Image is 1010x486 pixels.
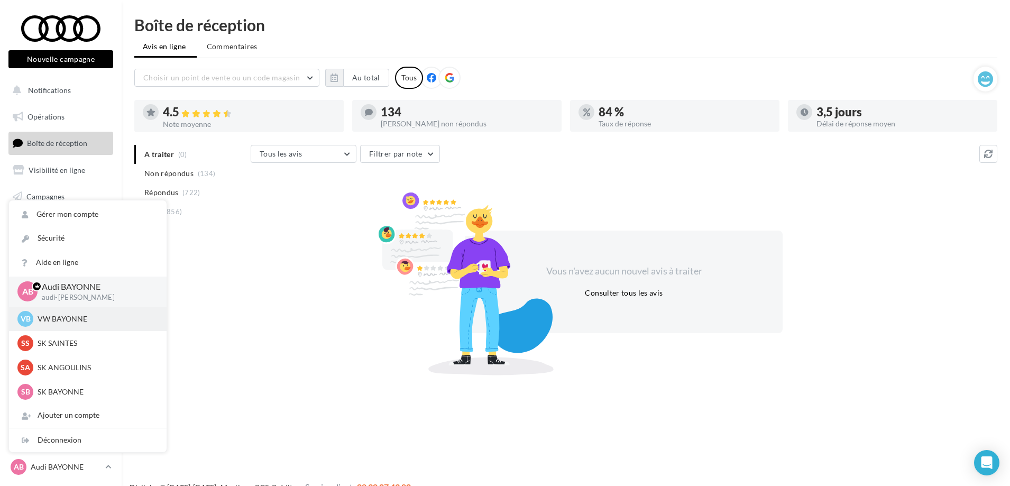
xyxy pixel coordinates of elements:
[144,168,194,179] span: Non répondus
[581,287,667,299] button: Consulter tous les avis
[343,69,389,87] button: Au total
[38,314,154,324] p: VW BAYONNE
[6,79,111,102] button: Notifications
[395,67,423,89] div: Tous
[22,286,33,298] span: AB
[38,387,154,397] p: SK BAYONNE
[251,145,356,163] button: Tous les avis
[381,120,553,127] div: [PERSON_NAME] non répondus
[6,212,115,234] a: Médiathèque
[9,404,167,427] div: Ajouter un compte
[14,462,24,472] span: AB
[599,120,771,127] div: Taux de réponse
[9,226,167,250] a: Sécurité
[260,149,302,158] span: Tous les avis
[29,166,85,175] span: Visibilité en ligne
[31,462,101,472] p: Audi BAYONNE
[164,207,182,216] span: (856)
[42,281,150,293] p: Audi BAYONNE
[38,362,154,373] p: SK ANGOULINS
[42,293,150,302] p: audi-[PERSON_NAME]
[198,169,216,178] span: (134)
[9,428,167,452] div: Déconnexion
[134,69,319,87] button: Choisir un point de vente ou un code magasin
[182,188,200,197] span: (722)
[6,132,115,154] a: Boîte de réception
[9,251,167,274] a: Aide en ligne
[6,159,115,181] a: Visibilité en ligne
[143,73,300,82] span: Choisir un point de vente ou un code magasin
[6,186,115,208] a: Campagnes
[816,120,989,127] div: Délai de réponse moyen
[21,314,31,324] span: VB
[21,338,30,349] span: SS
[21,387,30,397] span: SB
[8,50,113,68] button: Nouvelle campagne
[6,238,115,269] a: AFFICHAGE PRESSE MD
[599,106,771,118] div: 84 %
[974,450,999,475] div: Open Intercom Messenger
[38,338,154,349] p: SK SAINTES
[21,362,30,373] span: SA
[325,69,389,87] button: Au total
[6,106,115,128] a: Opérations
[163,121,335,128] div: Note moyenne
[207,41,258,52] span: Commentaires
[144,187,179,198] span: Répondus
[27,112,65,121] span: Opérations
[816,106,989,118] div: 3,5 jours
[134,17,997,33] div: Boîte de réception
[381,106,553,118] div: 134
[26,191,65,200] span: Campagnes
[533,264,715,278] div: Vous n'avez aucun nouvel avis à traiter
[360,145,440,163] button: Filtrer par note
[27,139,87,148] span: Boîte de réception
[28,86,71,95] span: Notifications
[8,457,113,477] a: AB Audi BAYONNE
[9,203,167,226] a: Gérer mon compte
[163,106,335,118] div: 4.5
